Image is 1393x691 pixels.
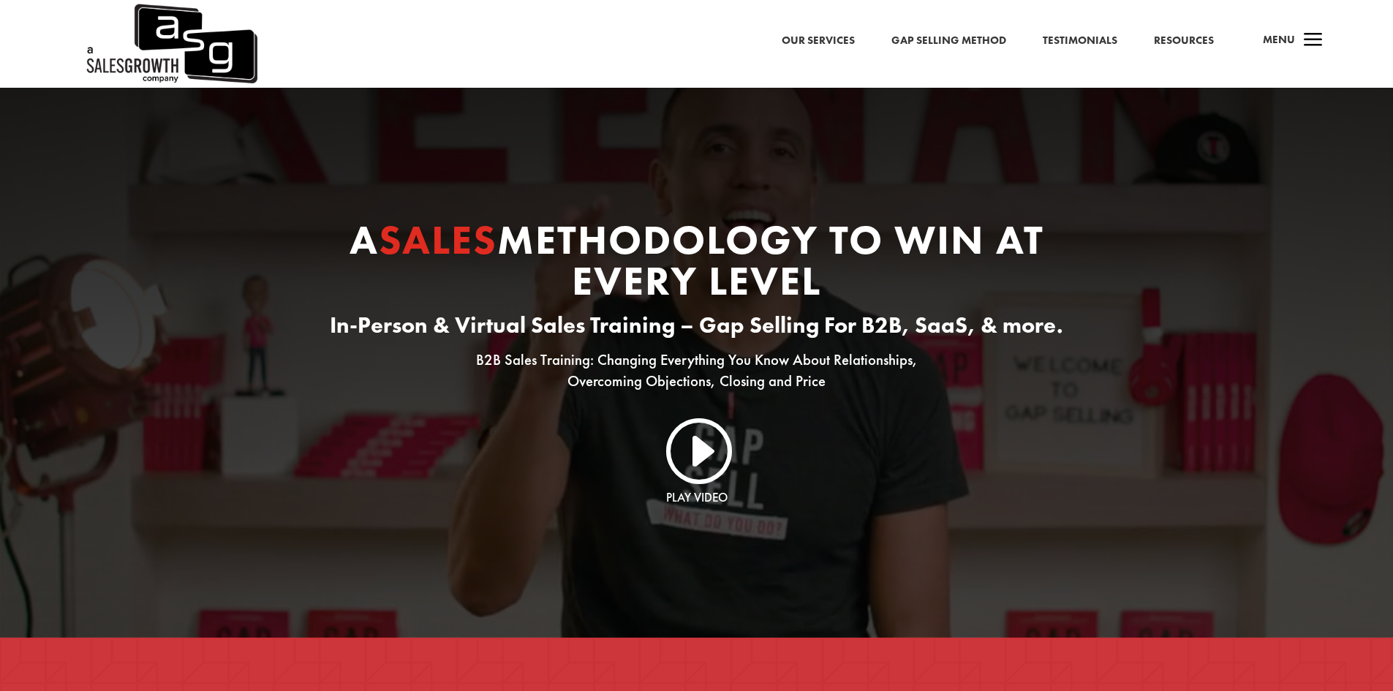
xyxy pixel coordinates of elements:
[662,414,732,484] a: I
[302,309,1092,350] h3: In-Person & Virtual Sales Training – Gap Selling For B2B, SaaS, & more.
[666,489,728,505] a: Play Video
[302,350,1092,392] p: B2B Sales Training: Changing Everything You Know About Relationships, Overcoming Objections, Clos...
[379,214,497,266] span: Sales
[302,219,1092,309] h1: A Methodology to Win At Every Level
